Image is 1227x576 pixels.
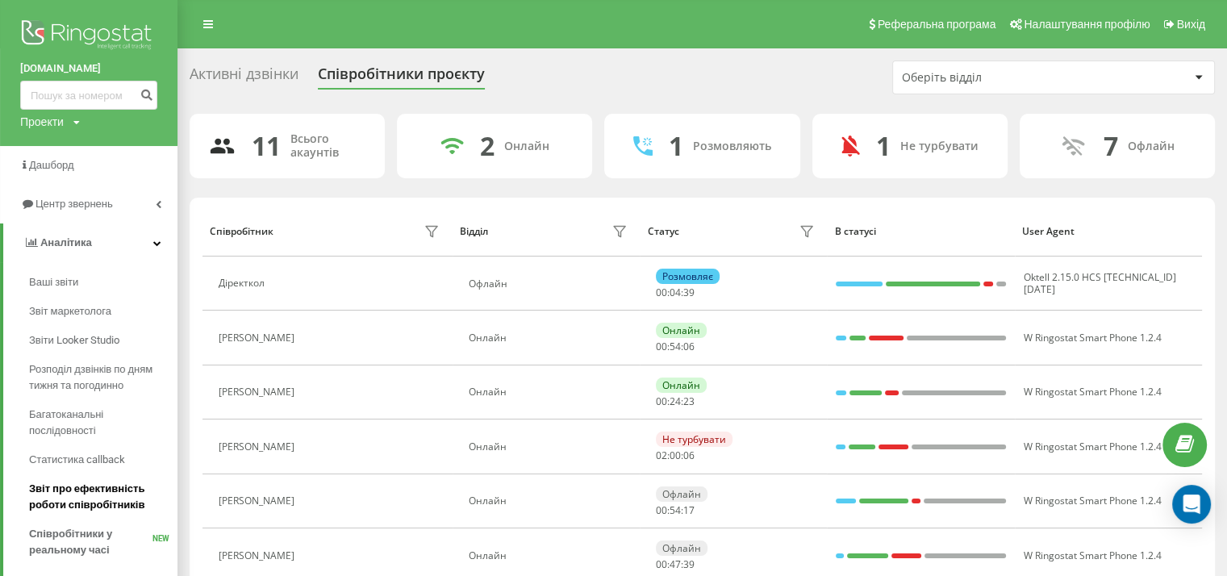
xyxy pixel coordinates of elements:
div: Оберіть відділ [902,71,1095,85]
a: Багатоканальні послідовності [29,400,177,445]
span: W Ringostat Smart Phone 1.2.4 [1024,440,1162,453]
span: 00 [670,449,681,462]
span: Oktell 2.15.0 HCS [TECHNICAL_ID] [DATE] [1024,270,1176,295]
span: W Ringostat Smart Phone 1.2.4 [1024,385,1162,399]
div: Онлайн [469,386,631,398]
div: : : [656,450,695,461]
span: 54 [670,503,681,517]
input: Пошук за номером [20,81,157,110]
span: 00 [656,286,667,299]
div: Онлайн [469,441,631,453]
span: 00 [656,557,667,571]
span: 23 [683,394,695,408]
span: Розподіл дзвінків по дням тижня та погодинно [29,361,169,394]
span: 24 [670,394,681,408]
div: Діректкол [219,278,269,289]
span: W Ringostat Smart Phone 1.2.4 [1024,549,1162,562]
span: 39 [683,557,695,571]
div: Відділ [460,226,488,237]
div: [PERSON_NAME] [219,495,298,507]
a: Звіт маркетолога [29,297,177,326]
span: Вихід [1177,18,1205,31]
span: Дашборд [29,159,74,171]
span: 02 [656,449,667,462]
div: Онлайн [469,495,631,507]
a: Звіт про ефективність роботи співробітників [29,474,177,520]
div: Статус [647,226,678,237]
div: 1 [876,131,891,161]
div: Онлайн [504,140,549,153]
span: 00 [656,503,667,517]
div: Open Intercom Messenger [1172,485,1211,524]
span: 04 [670,286,681,299]
div: 7 [1103,131,1117,161]
span: Ваші звіти [29,274,78,290]
div: Онлайн [469,332,631,344]
div: Онлайн [469,550,631,561]
div: : : [656,505,695,516]
div: Не турбувати [656,432,732,447]
span: 00 [656,340,667,353]
div: [PERSON_NAME] [219,332,298,344]
div: Співробітники проєкту [318,65,485,90]
span: W Ringostat Smart Phone 1.2.4 [1024,494,1162,507]
span: 06 [683,340,695,353]
div: Всього акаунтів [290,132,365,160]
span: Центр звернень [35,198,113,210]
div: [PERSON_NAME] [219,386,298,398]
a: Аналiтика [3,223,177,262]
div: : : [656,341,695,353]
span: Звіт про ефективність роботи співробітників [29,481,169,513]
img: Ringostat logo [20,16,157,56]
span: 39 [683,286,695,299]
a: Статистика callback [29,445,177,474]
span: 54 [670,340,681,353]
a: Співробітники у реальному часіNEW [29,520,177,565]
div: Розмовляють [693,140,771,153]
div: [PERSON_NAME] [219,550,298,561]
span: Багатоканальні послідовності [29,407,169,439]
a: Розподіл дзвінків по дням тижня та погодинно [29,355,177,400]
div: 1 [669,131,683,161]
div: User Agent [1022,226,1194,237]
div: В статусі [835,226,1007,237]
span: Реферальна програма [878,18,996,31]
div: Проекти [20,114,64,130]
span: Налаштування профілю [1024,18,1150,31]
span: Співробітники у реальному часі [29,526,152,558]
div: Офлайн [656,486,707,502]
span: 17 [683,503,695,517]
span: Аналiтика [40,236,92,248]
div: [PERSON_NAME] [219,441,298,453]
div: : : [656,287,695,298]
div: Співробітник [210,226,273,237]
div: : : [656,559,695,570]
a: Звіти Looker Studio [29,326,177,355]
span: Звіти Looker Studio [29,332,119,349]
span: Статистика callback [29,452,125,468]
a: [DOMAIN_NAME] [20,61,157,77]
div: Активні дзвінки [190,65,298,90]
div: Офлайн [469,278,631,290]
div: Розмовляє [656,269,720,284]
div: Онлайн [656,378,707,393]
span: 47 [670,557,681,571]
div: Офлайн [1127,140,1174,153]
div: Офлайн [656,541,707,556]
div: 11 [252,131,281,161]
div: Не турбувати [900,140,979,153]
a: Ваші звіти [29,268,177,297]
span: 06 [683,449,695,462]
span: Звіт маркетолога [29,303,111,319]
span: 00 [656,394,667,408]
div: Онлайн [656,323,707,338]
div: 2 [480,131,495,161]
span: W Ringostat Smart Phone 1.2.4 [1024,331,1162,344]
div: : : [656,396,695,407]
